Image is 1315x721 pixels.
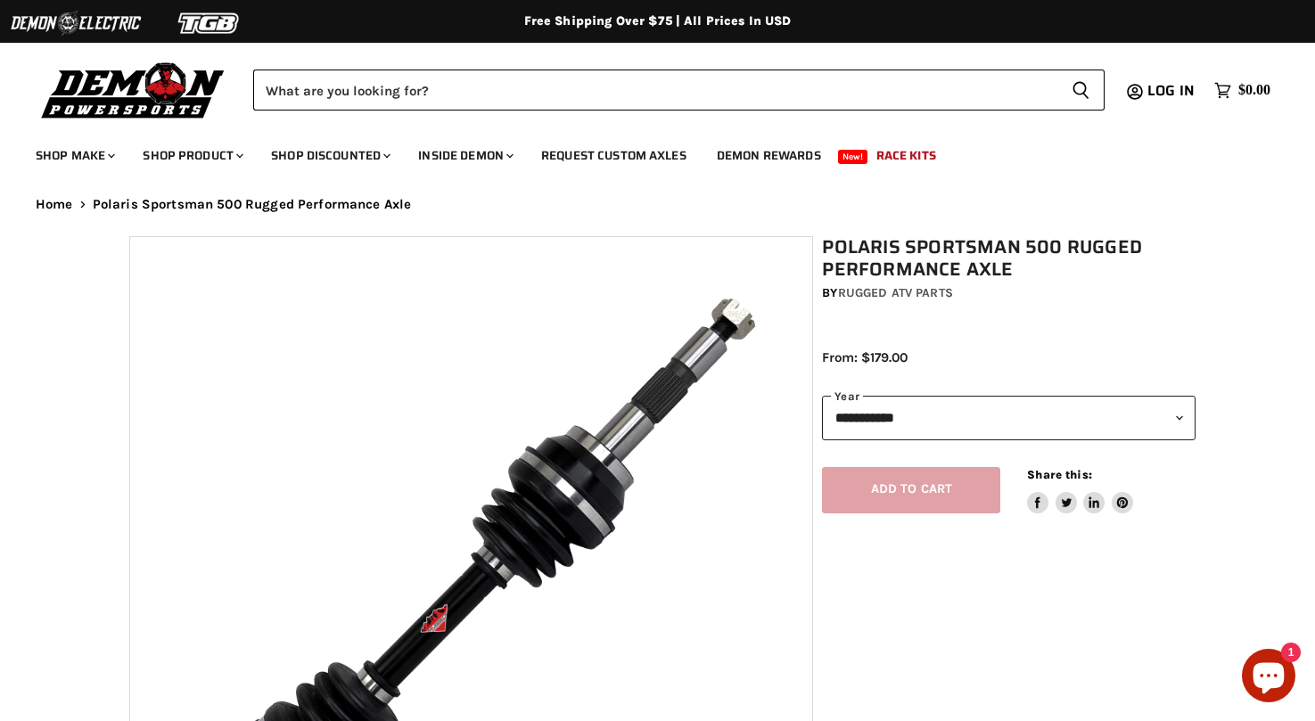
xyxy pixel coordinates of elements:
[703,137,834,174] a: Demon Rewards
[405,137,524,174] a: Inside Demon
[22,137,126,174] a: Shop Make
[1147,79,1195,102] span: Log in
[822,236,1196,281] h1: Polaris Sportsman 500 Rugged Performance Axle
[1139,83,1205,99] a: Log in
[253,70,1057,111] input: Search
[258,137,401,174] a: Shop Discounted
[863,137,949,174] a: Race Kits
[93,197,412,212] span: Polaris Sportsman 500 Rugged Performance Axle
[822,349,908,365] span: From: $179.00
[528,137,700,174] a: Request Custom Axles
[822,283,1196,303] div: by
[36,58,231,121] img: Demon Powersports
[838,285,953,300] a: Rugged ATV Parts
[143,6,276,40] img: TGB Logo 2
[253,70,1105,111] form: Product
[9,6,143,40] img: Demon Electric Logo 2
[1027,467,1133,514] aside: Share this:
[1027,468,1091,481] span: Share this:
[1238,82,1270,99] span: $0.00
[36,197,73,212] a: Home
[1237,649,1301,707] inbox-online-store-chat: Shopify online store chat
[822,396,1196,439] select: year
[22,130,1266,174] ul: Main menu
[838,150,868,164] span: New!
[1205,78,1279,103] a: $0.00
[1057,70,1105,111] button: Search
[129,137,254,174] a: Shop Product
